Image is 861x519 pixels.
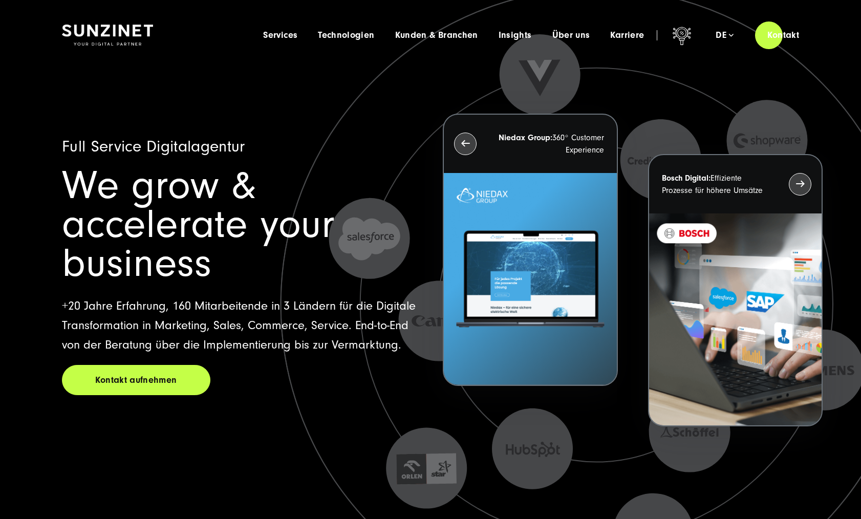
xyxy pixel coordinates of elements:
span: Full Service Digitalagentur [62,137,245,156]
img: Letztes Projekt von Niedax. Ein Laptop auf dem die Niedax Website geöffnet ist, auf blauem Hinter... [444,173,616,385]
img: SUNZINET Full Service Digital Agentur [62,25,153,46]
a: Technologien [318,30,374,40]
a: Kontakt aufnehmen [62,365,210,395]
strong: Bosch Digital: [662,174,711,183]
a: Kunden & Branchen [395,30,478,40]
img: BOSCH - Kundeprojekt - Digital Transformation Agentur SUNZINET [649,213,822,426]
a: Kontakt [755,20,811,50]
h1: We grow & accelerate your business [62,166,418,283]
button: Niedax Group:360° Customer Experience Letztes Projekt von Niedax. Ein Laptop auf dem die Niedax W... [443,114,617,386]
a: Services [263,30,297,40]
p: +20 Jahre Erfahrung, 160 Mitarbeitende in 3 Ländern für die Digitale Transformation in Marketing,... [62,296,418,355]
button: Bosch Digital:Effiziente Prozesse für höhere Umsätze BOSCH - Kundeprojekt - Digital Transformatio... [648,154,823,427]
a: Karriere [610,30,644,40]
div: de [716,30,734,40]
a: Insights [499,30,532,40]
a: Über uns [552,30,590,40]
strong: Niedax Group: [499,133,552,142]
p: Effiziente Prozesse für höhere Umsätze [662,172,770,197]
p: 360° Customer Experience [495,132,604,156]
